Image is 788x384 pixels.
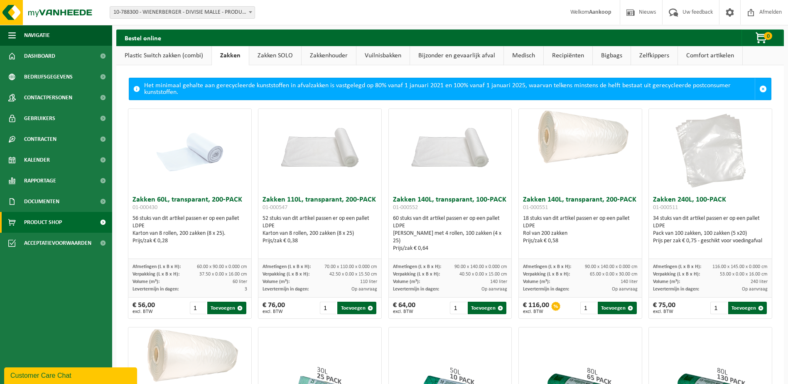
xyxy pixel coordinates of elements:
[653,279,680,284] span: Volume (m³):
[4,366,139,384] iframe: chat widget
[590,272,638,277] span: 65.00 x 0.00 x 30.00 cm
[393,196,508,213] h3: Zakken 140L, transparant, 100-PACK
[523,302,549,314] div: € 116,00
[410,46,503,65] a: Bijzonder en gevaarlijk afval
[360,279,377,284] span: 110 liter
[678,46,742,65] a: Comfort artikelen
[133,302,155,314] div: € 56,00
[393,264,441,269] span: Afmetingen (L x B x H):
[144,78,755,100] div: Het minimaal gehalte aan gerecycleerde kunststoffen in afvalzakken is vastgelegd op 80% vanaf 1 j...
[653,264,701,269] span: Afmetingen (L x B x H):
[523,215,638,245] div: 18 stuks van dit artikel passen er op een pallet
[481,287,507,292] span: Op aanvraag
[454,264,507,269] span: 90.00 x 140.00 x 0.000 cm
[133,237,247,245] div: Prijs/zak € 0,28
[263,279,290,284] span: Volume (m³):
[233,279,247,284] span: 60 liter
[263,215,377,245] div: 52 stuks van dit artikel passen er op een pallet
[24,191,59,212] span: Documenten
[263,287,309,292] span: Levertermijn in dagen:
[24,87,72,108] span: Contactpersonen
[263,222,377,230] div: LDPE
[523,230,638,237] div: Rol van 200 zakken
[324,264,377,269] span: 70.00 x 110.00 x 0.000 cm
[389,109,512,170] img: 01-000552
[523,237,638,245] div: Prijs/zak € 0,58
[24,212,62,233] span: Product Shop
[741,30,783,46] button: 0
[669,109,752,192] img: 01-000511
[720,272,768,277] span: 53.00 x 0.00 x 16.00 cm
[393,245,508,252] div: Prijs/zak € 0,64
[245,287,247,292] span: 3
[337,302,376,314] button: Toevoegen
[468,302,506,314] button: Toevoegen
[393,222,508,230] div: LDPE
[612,287,638,292] span: Op aanvraag
[133,204,157,211] span: 01-000430
[302,46,356,65] a: Zakkenhouder
[504,46,543,65] a: Medisch
[523,264,571,269] span: Afmetingen (L x B x H):
[212,46,249,65] a: Zakken
[133,287,179,292] span: Levertermijn in dagen:
[523,309,549,314] span: excl. BTW
[523,287,569,292] span: Levertermijn in dagen:
[653,222,768,230] div: LDPE
[258,109,381,170] img: 01-000547
[110,6,255,19] span: 10-788300 - WIENERBERGER - DIVISIE MALLE - PRODUCTIE - MALLE
[197,264,247,269] span: 60.00 x 90.00 x 0.000 cm
[133,279,160,284] span: Volume (m³):
[24,170,56,191] span: Rapportage
[263,204,287,211] span: 01-000547
[116,30,169,46] h2: Bestel online
[110,7,255,18] span: 10-788300 - WIENERBERGER - DIVISIE MALLE - PRODUCTIE - MALLE
[190,302,206,314] input: 1
[393,309,415,314] span: excl. BTW
[653,230,768,237] div: Pack van 100 zakken, 100 zakken (5 x20)
[742,287,768,292] span: Op aanvraag
[24,25,50,46] span: Navigatie
[621,279,638,284] span: 140 liter
[263,264,311,269] span: Afmetingen (L x B x H):
[631,46,678,65] a: Zelfkippers
[490,279,507,284] span: 140 liter
[263,196,377,213] h3: Zakken 110L, transparant, 200-PACK
[133,230,247,237] div: Karton van 8 rollen, 200 zakken (8 x 25).
[148,109,231,192] img: 01-000430
[263,272,309,277] span: Verpakking (L x B x H):
[751,279,768,284] span: 240 liter
[710,302,727,314] input: 1
[393,287,439,292] span: Levertermijn in dagen:
[133,196,247,213] h3: Zakken 60L, transparant, 200-PACK
[755,78,771,100] a: Sluit melding
[320,302,336,314] input: 1
[24,233,91,254] span: Acceptatievoorwaarden
[728,302,767,314] button: Toevoegen
[24,46,55,66] span: Dashboard
[133,309,155,314] span: excl. BTW
[653,237,768,245] div: Prijs per zak € 0,75 - geschikt voor voedingafval
[764,32,772,40] span: 0
[589,9,611,15] strong: Aankoop
[393,204,418,211] span: 01-000552
[593,46,631,65] a: Bigbags
[24,150,50,170] span: Kalender
[653,309,675,314] span: excl. BTW
[263,237,377,245] div: Prijs/zak € 0,38
[523,272,570,277] span: Verpakking (L x B x H):
[393,215,508,252] div: 60 stuks van dit artikel passen er op een pallet
[263,309,285,314] span: excl. BTW
[653,215,768,245] div: 34 stuks van dit artikel passen er op een pallet
[712,264,768,269] span: 116.00 x 145.00 x 0.000 cm
[523,204,548,211] span: 01-000551
[329,272,377,277] span: 42.50 x 0.00 x 15.50 cm
[133,264,181,269] span: Afmetingen (L x B x H):
[24,129,56,150] span: Contracten
[519,109,642,170] img: 01-000551
[133,272,179,277] span: Verpakking (L x B x H):
[653,204,678,211] span: 01-000511
[653,196,768,213] h3: Zakken 240L, 100-PACK
[523,196,638,213] h3: Zakken 140L, transparant, 200-PACK
[653,287,699,292] span: Levertermijn in dagen:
